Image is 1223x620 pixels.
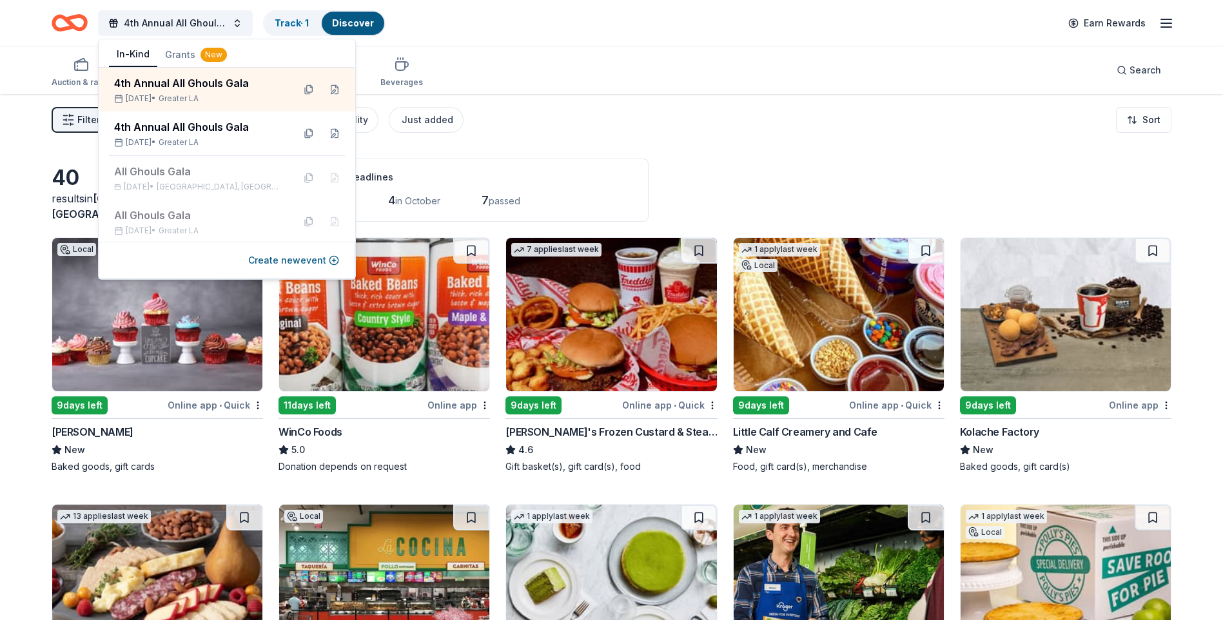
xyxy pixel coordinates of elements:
[402,112,453,128] div: Just added
[201,48,227,62] div: New
[52,191,263,222] div: results
[511,510,592,523] div: 1 apply last week
[901,400,903,411] span: •
[52,238,262,391] img: Image for Nadia Cakes
[114,137,283,148] div: [DATE] •
[966,526,1004,539] div: Local
[427,397,490,413] div: Online app
[263,10,386,36] button: Track· 1Discover
[284,510,323,523] div: Local
[960,237,1171,473] a: Image for Kolache Factory9days leftOnline appKolache FactoryNewBaked goods, gift card(s)
[77,112,100,128] span: Filter
[114,93,283,104] div: [DATE] •
[52,237,263,473] a: Image for Nadia CakesLocal9days leftOnline app•Quick[PERSON_NAME]NewBaked goods, gift cards
[52,396,108,414] div: 9 days left
[380,77,423,88] div: Beverages
[279,238,489,391] img: Image for WinCo Foods
[380,52,423,94] button: Beverages
[57,510,151,523] div: 13 applies last week
[849,397,944,413] div: Online app Quick
[739,510,820,523] div: 1 apply last week
[505,237,717,473] a: Image for Freddy's Frozen Custard & Steakburgers7 applieslast week9days leftOnline app•Quick[PERS...
[275,17,309,28] a: Track· 1
[291,442,305,458] span: 5.0
[506,238,716,391] img: Image for Freddy's Frozen Custard & Steakburgers
[52,8,88,38] a: Home
[295,170,632,185] div: Application deadlines
[733,424,877,440] div: Little Calf Creamery and Cafe
[505,396,562,414] div: 9 days left
[961,238,1171,391] img: Image for Kolache Factory
[746,442,767,458] span: New
[733,396,789,414] div: 9 days left
[733,237,944,473] a: Image for Little Calf Creamery and Cafe1 applylast weekLocal9days leftOnline app•QuickLittle Calf...
[1116,107,1171,133] button: Sort
[739,243,820,257] div: 1 apply last week
[157,43,235,66] button: Grants
[98,10,253,36] button: 4th Annual All Ghouls Gala
[114,226,283,236] div: [DATE] •
[505,460,717,473] div: Gift basket(s), gift card(s), food
[279,396,336,414] div: 11 days left
[622,397,718,413] div: Online app Quick
[489,195,520,206] span: passed
[52,52,110,94] button: Auction & raffle
[52,77,110,88] div: Auction & raffle
[960,396,1016,414] div: 9 days left
[114,119,283,135] div: 4th Annual All Ghouls Gala
[114,75,283,91] div: 4th Annual All Ghouls Gala
[966,510,1047,523] div: 1 apply last week
[1106,57,1171,83] button: Search
[505,424,717,440] div: [PERSON_NAME]'s Frozen Custard & Steakburgers
[388,193,395,207] span: 4
[279,237,490,473] a: Image for WinCo Foods11days leftOnline appWinCo Foods5.0Donation depends on request
[482,193,489,207] span: 7
[52,460,263,473] div: Baked goods, gift cards
[279,424,342,440] div: WinCo Foods
[733,460,944,473] div: Food, gift card(s), merchandise
[279,460,490,473] div: Donation depends on request
[114,208,283,223] div: All Ghouls Gala
[734,238,944,391] img: Image for Little Calf Creamery and Cafe
[1061,12,1153,35] a: Earn Rewards
[674,400,676,411] span: •
[511,243,602,257] div: 7 applies last week
[114,164,283,179] div: All Ghouls Gala
[960,424,1039,440] div: Kolache Factory
[114,182,283,192] div: [DATE] •
[739,259,778,272] div: Local
[332,17,374,28] a: Discover
[109,43,157,67] button: In-Kind
[52,107,110,133] button: Filter2
[157,182,283,192] span: [GEOGRAPHIC_DATA], [GEOGRAPHIC_DATA]
[518,442,533,458] span: 4.6
[389,107,464,133] button: Just added
[64,442,85,458] span: New
[52,424,133,440] div: [PERSON_NAME]
[395,195,440,206] span: in October
[57,243,96,256] div: Local
[973,442,993,458] span: New
[124,15,227,31] span: 4th Annual All Ghouls Gala
[248,253,339,268] button: Create newevent
[960,460,1171,473] div: Baked goods, gift card(s)
[168,397,263,413] div: Online app Quick
[1142,112,1160,128] span: Sort
[159,137,199,148] span: Greater LA
[1109,397,1171,413] div: Online app
[1130,63,1161,78] span: Search
[159,226,199,236] span: Greater LA
[52,165,263,191] div: 40
[159,93,199,104] span: Greater LA
[219,400,222,411] span: •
